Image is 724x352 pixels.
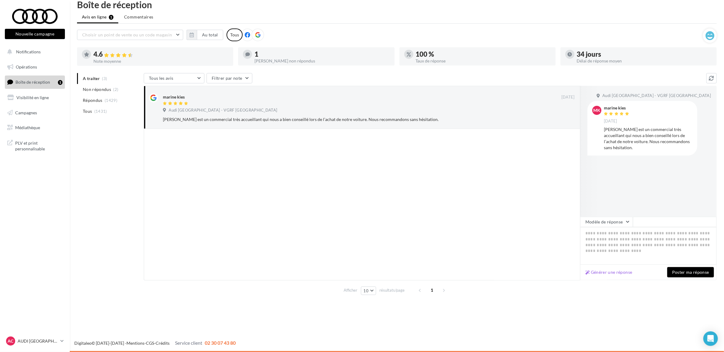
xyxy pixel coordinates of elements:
a: Boîte de réception1 [4,75,66,89]
div: Taux de réponse [416,59,551,63]
button: Au total [187,30,223,40]
div: [PERSON_NAME] est un commercial très accueillant qui nous a bien conseillé lors de l’achat de not... [163,116,535,122]
span: Tous [83,108,92,114]
a: CGS [146,340,154,346]
span: 10 [364,288,369,293]
span: Répondus [83,97,103,103]
span: (1429) [105,98,117,103]
span: Tous les avis [149,75,173,81]
span: 1 [427,285,437,295]
a: PLV et print personnalisable [4,136,66,154]
span: (1431) [94,109,107,114]
a: Crédits [156,340,170,346]
a: Visibilité en ligne [4,91,66,104]
span: Audi [GEOGRAPHIC_DATA] - VGRF [GEOGRAPHIC_DATA] [602,93,711,99]
span: Afficher [344,287,358,293]
div: 1 [58,80,62,85]
span: AC [8,338,14,344]
button: 10 [361,287,376,295]
span: Non répondus [83,86,111,92]
span: Commentaires [124,14,153,20]
span: résultats/page [379,287,405,293]
button: Choisir un point de vente ou un code magasin [77,30,183,40]
span: 02 30 07 43 80 [205,340,236,346]
button: Générer une réponse [583,269,635,276]
div: [PERSON_NAME] non répondus [254,59,389,63]
div: marine kies [604,106,631,110]
span: Opérations [16,64,37,69]
span: Médiathèque [15,125,40,130]
a: AC AUDI [GEOGRAPHIC_DATA] [5,335,65,347]
span: (2) [113,87,119,92]
span: PLV et print personnalisable [15,139,62,152]
button: Modèle de réponse [580,217,633,227]
span: Notifications [16,49,41,54]
a: Campagnes [4,106,66,119]
span: Audi [GEOGRAPHIC_DATA] - VGRF [GEOGRAPHIC_DATA] [169,108,277,113]
a: Mentions [126,340,144,346]
button: Notifications [4,45,64,58]
div: Tous [227,28,243,41]
p: AUDI [GEOGRAPHIC_DATA] [18,338,58,344]
div: marine kies [163,94,185,100]
span: © [DATE]-[DATE] - - - [74,340,236,346]
span: Visibilité en ligne [16,95,49,100]
button: Filtrer par note [207,73,252,83]
button: Au total [197,30,223,40]
div: Note moyenne [93,59,228,63]
button: Tous les avis [144,73,204,83]
span: [DATE] [561,95,575,100]
div: Open Intercom Messenger [703,331,718,346]
span: Service client [175,340,202,346]
span: Boîte de réception [15,79,50,85]
a: Digitaleo [74,340,92,346]
span: mk [594,107,601,113]
button: Nouvelle campagne [5,29,65,39]
div: 4.6 [93,51,228,58]
div: Délai de réponse moyen [577,59,712,63]
div: 34 jours [577,51,712,58]
div: 100 % [416,51,551,58]
div: 1 [254,51,389,58]
a: Opérations [4,61,66,73]
span: Campagnes [15,110,37,115]
a: Médiathèque [4,121,66,134]
div: [PERSON_NAME] est un commercial très accueillant qui nous a bien conseillé lors de l’achat de not... [604,126,692,151]
button: Poster ma réponse [667,267,714,277]
span: Choisir un point de vente ou un code magasin [82,32,172,37]
span: [DATE] [604,119,617,124]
